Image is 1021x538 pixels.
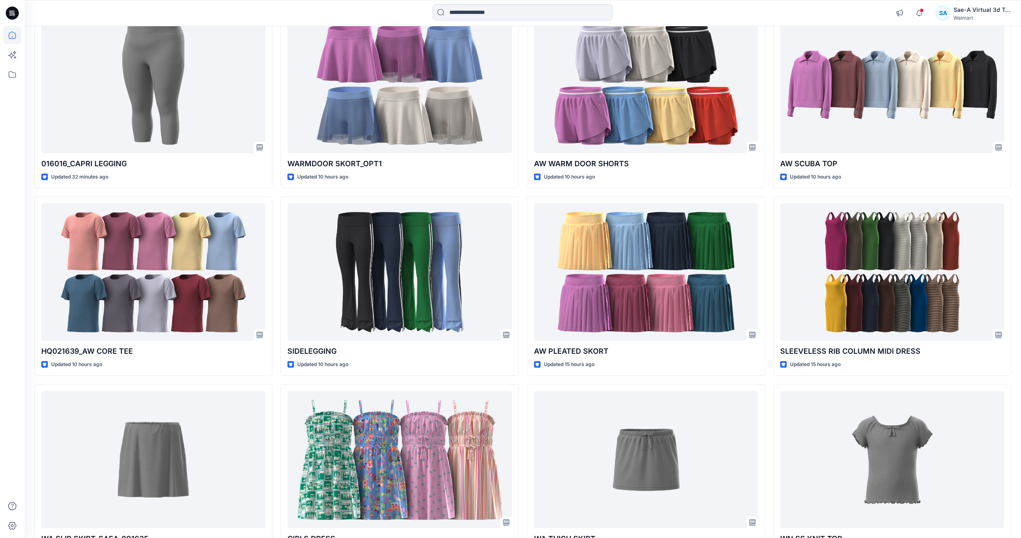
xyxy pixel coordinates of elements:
a: SLEEVELESS RIB COLUMN MIDI DRESS [780,203,1004,341]
div: SA [936,6,950,20]
div: Sae-A Virtual 3d Team [954,5,1011,15]
a: AW PLEATED SKORT [534,203,758,341]
a: WN SS KNIT TOP [780,391,1004,528]
p: Updated 32 minutes ago [51,173,108,181]
a: 016016_CAPRI LEGGING [41,16,265,153]
p: AW WARM DOOR SHORTS [534,158,758,170]
a: WA SLIP SKIRT_SAEA_091625 [41,391,265,528]
a: AW SCUBA TOP [780,16,1004,153]
div: Walmart [954,15,1011,21]
p: Updated 10 hours ago [297,360,348,369]
p: SLEEVELESS RIB COLUMN MIDI DRESS [780,346,1004,357]
a: GIRLS DRESS [287,391,512,528]
a: AW WARM DOOR SHORTS [534,16,758,153]
p: Updated 10 hours ago [544,173,595,181]
p: AW SCUBA TOP [780,158,1004,170]
p: HQ021639_AW CORE TEE [41,346,265,357]
p: SIDELEGGING [287,346,512,357]
p: 016016_CAPRI LEGGING [41,158,265,170]
a: WARMDOOR SKORT_OPT1 [287,16,512,153]
p: Updated 10 hours ago [790,173,841,181]
p: AW PLEATED SKORT [534,346,758,357]
p: Updated 15 hours ago [790,360,841,369]
p: WARMDOOR SKORT_OPT1 [287,158,512,170]
p: Updated 10 hours ago [297,173,348,181]
a: SIDELEGGING [287,203,512,341]
a: WA THIGH SKIRT [534,391,758,528]
p: Updated 10 hours ago [51,360,102,369]
a: HQ021639_AW CORE TEE [41,203,265,341]
p: Updated 15 hours ago [544,360,595,369]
